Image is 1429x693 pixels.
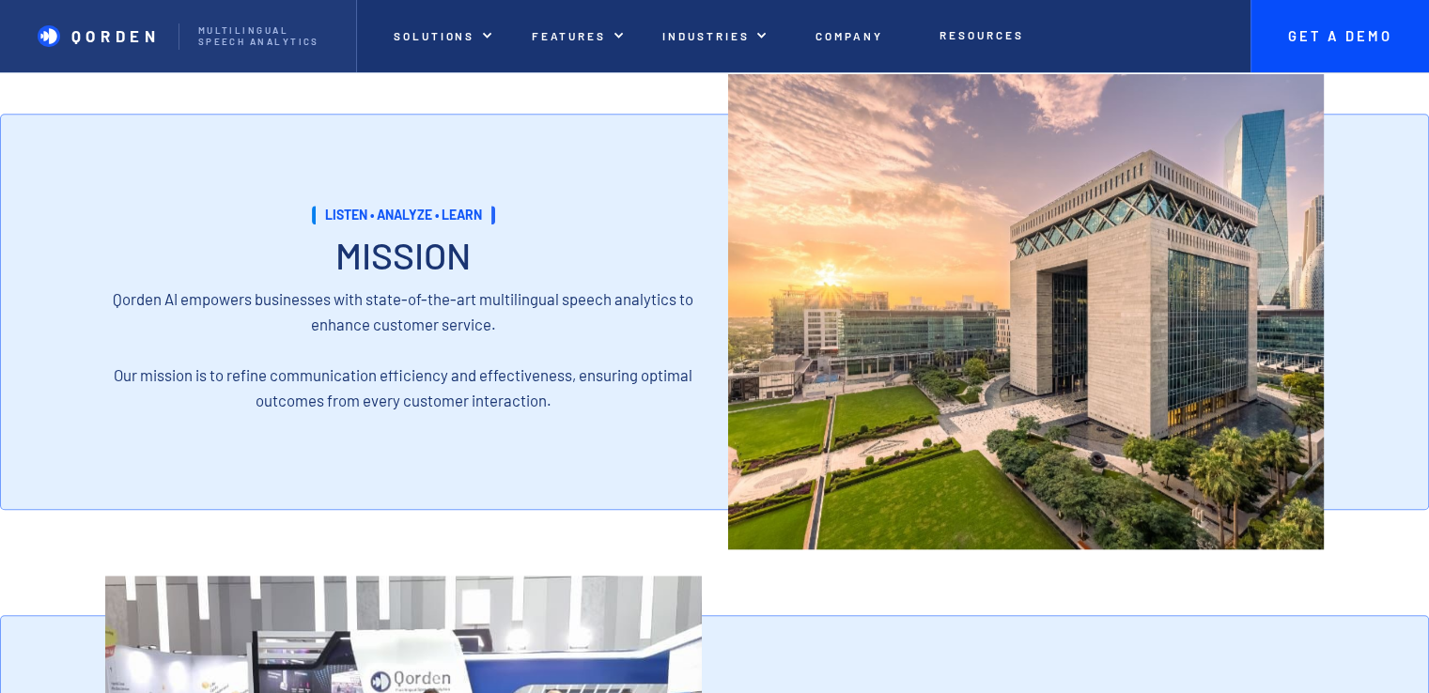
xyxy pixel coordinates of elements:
[662,29,749,42] p: Industries
[312,206,495,223] h1: listen • analyze • learn
[198,25,337,48] p: Multilingual Speech analytics
[335,233,471,277] h3: Mission
[71,26,161,45] p: QORDEN
[1269,28,1410,45] p: Get A Demo
[105,286,702,412] p: Qorden AI empowers businesses with state-of-the-art multilingual speech analytics to enhance cust...
[940,28,1023,41] p: Resources
[394,29,474,42] p: Solutions
[815,29,883,42] p: Company
[532,29,607,42] p: features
